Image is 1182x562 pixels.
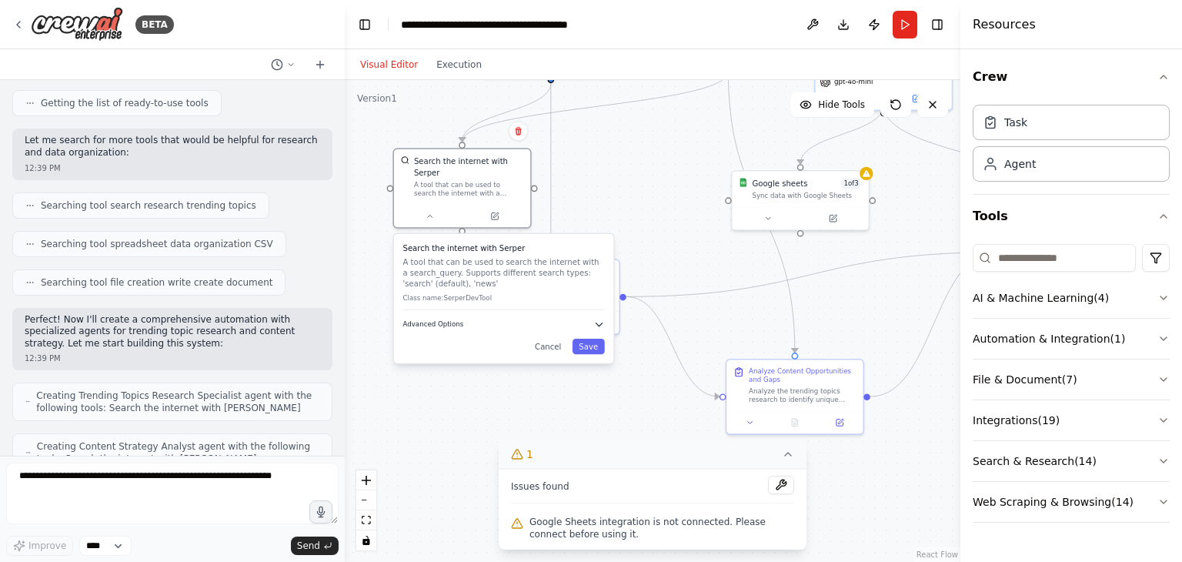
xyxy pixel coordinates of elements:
[529,516,794,540] span: Google Sheets integration is not connected. Please connect before using it.
[393,148,532,228] div: SerperDevToolSearch the internet with SerperA tool that can be used to search the internet with a...
[749,386,856,404] div: Analyze the trending topics research to identify unique content opportunities and gaps. For each ...
[463,209,526,222] button: Open in side panel
[308,55,332,74] button: Start a new chat
[917,550,958,559] a: React Flow attribution
[25,135,320,159] p: Let me search for more tools that would be helpful for research and data organization:
[973,441,1170,481] button: Search & Research(14)
[25,353,320,364] div: 12:39 PM
[402,294,604,303] p: Class name: SerperDevTool
[973,99,1170,194] div: Crew
[818,99,865,111] span: Hide Tools
[771,416,818,429] button: No output available
[509,121,529,141] button: Delete node
[28,540,66,552] span: Improve
[834,78,873,87] span: gpt-4o-mini
[25,314,320,350] p: Perfect! Now I'll create a comprehensive automation with specialized agents for trending topic re...
[356,510,376,530] button: fit view
[626,246,997,302] g: Edge from f2c69704-0f94-4a8a-9d50-8d4d98c5d1e6 to 757d0484-6421-4d14-ab5d-d6b5c46184e5
[576,316,614,330] button: Open in side panel
[927,14,948,35] button: Hide right sidebar
[752,191,862,200] div: Sync data with Google Sheets
[309,500,332,524] button: Click to speak your automation idea
[291,537,339,555] button: Send
[41,238,273,250] span: Searching tool spreadsheet data organization CSV
[356,490,376,510] button: zoom out
[973,278,1170,318] button: AI & Machine Learning(4)
[265,55,302,74] button: Switch to previous chat
[36,390,319,414] span: Creating Trending Topics Research Specialist agent with the following tools: Search the internet ...
[731,170,870,231] div: Google SheetsGoogle sheets1of3Sync data with Google Sheets
[135,15,174,34] div: BETA
[546,83,556,253] g: Edge from e5965ac5-fe9b-4d0a-a0f6-46a3400b33ae to f2c69704-0f94-4a8a-9d50-8d4d98c5d1e6
[354,14,376,35] button: Hide left sidebar
[427,55,491,74] button: Execution
[401,156,410,165] img: SerperDevTool
[973,195,1170,238] button: Tools
[973,319,1170,359] button: Automation & Integration(1)
[840,178,862,189] span: Number of enabled actions
[402,319,604,330] button: Advanced Options
[526,447,533,462] span: 1
[511,480,569,493] span: Issues found
[297,540,320,552] span: Send
[401,17,574,32] nav: breadcrumb
[802,212,864,225] button: Open in side panel
[626,291,719,402] g: Edge from f2c69704-0f94-4a8a-9d50-8d4d98c5d1e6 to abfc8c38-1524-4cfc-a0a7-e87f817b8ce6
[973,55,1170,99] button: Crew
[402,256,604,289] p: A tool that can be used to search the internet with a search_query. Supports different search typ...
[752,178,807,189] div: Google sheets
[6,536,73,556] button: Improve
[1004,115,1027,130] div: Task
[973,15,1036,34] h4: Resources
[499,440,806,469] button: 1
[41,97,209,109] span: Getting the list of ready-to-use tools
[356,470,376,550] div: React Flow controls
[41,276,272,289] span: Searching tool file creation write create document
[814,15,953,111] div: gpt-4o-mini
[973,238,1170,535] div: Tools
[25,162,320,174] div: 12:39 PM
[973,482,1170,522] button: Web Scraping & Browsing(14)
[482,259,620,335] div: Research Trending Topics in {domain}Conduct comprehensive research to identify the top 15-20 tren...
[31,7,123,42] img: Logo
[402,320,463,330] span: Advanced Options
[973,360,1170,400] button: File & Document(7)
[414,156,524,178] div: Search the internet with Serper
[356,470,376,490] button: zoom in
[870,246,997,402] g: Edge from abfc8c38-1524-4cfc-a0a7-e87f817b8ce6 to 757d0484-6421-4d14-ab5d-d6b5c46184e5
[1004,156,1036,172] div: Agent
[356,530,376,550] button: toggle interactivity
[351,55,427,74] button: Visual Editor
[573,339,605,354] button: Save
[37,440,319,465] span: Creating Content Strategy Analyst agent with the following tools: Search the internet with [PERSO...
[414,180,524,198] div: A tool that can be used to search the internet with a search_query. Supports different search typ...
[528,339,567,354] button: Cancel
[357,92,397,105] div: Version 1
[795,105,889,164] g: Edge from 81218716-3a42-43a6-b87c-942be57142b1 to 796bc1c1-49a2-4d8d-9cc9-980c0b919d88
[973,400,1170,440] button: Integrations(19)
[456,83,556,142] g: Edge from e5965ac5-fe9b-4d0a-a0f6-46a3400b33ae to 3dc42fe9-7d9d-4ef3-99d6-f3f1b5ebca7f
[456,72,733,142] g: Edge from 8035292f-3588-4ce7-943e-880a08850181 to 3dc42fe9-7d9d-4ef3-99d6-f3f1b5ebca7f
[790,92,874,117] button: Hide Tools
[402,243,604,253] h3: Search the internet with Serper
[820,416,858,429] button: Open in side panel
[749,366,856,384] div: Analyze Content Opportunities and Gaps
[726,359,864,435] div: Analyze Content Opportunities and GapsAnalyze the trending topics research to identify unique con...
[41,199,256,212] span: Searching tool search research trending topics
[739,178,748,187] img: Google Sheets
